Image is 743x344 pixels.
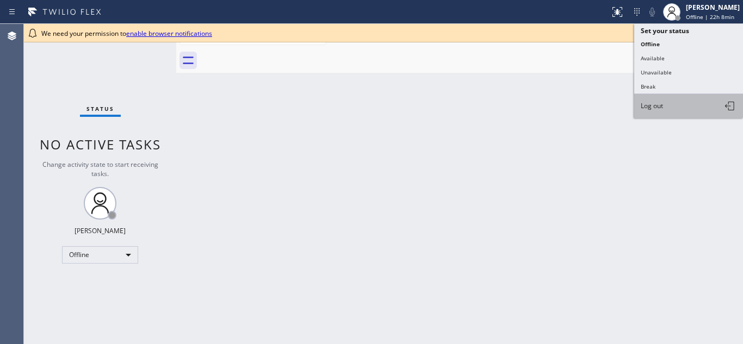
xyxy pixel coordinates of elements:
[41,29,212,38] span: We need your permission to
[686,3,740,12] div: [PERSON_NAME]
[42,160,158,178] span: Change activity state to start receiving tasks.
[86,105,114,112] span: Status
[645,4,660,20] button: Mute
[75,226,126,235] div: [PERSON_NAME]
[62,246,138,264] div: Offline
[686,13,734,21] span: Offline | 22h 8min
[40,135,161,153] span: No active tasks
[126,29,212,38] a: enable browser notifications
